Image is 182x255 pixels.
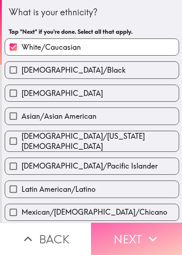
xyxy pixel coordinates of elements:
[5,181,179,197] button: Latin American/Latino
[5,62,179,78] button: [DEMOGRAPHIC_DATA]/Black
[21,42,81,52] span: White/Caucasian
[5,131,179,151] button: [DEMOGRAPHIC_DATA]/[US_STATE][DEMOGRAPHIC_DATA]
[5,204,179,220] button: Mexican/[DEMOGRAPHIC_DATA]/Chicano
[21,161,158,171] span: [DEMOGRAPHIC_DATA]/Pacific Islander
[5,85,179,101] button: [DEMOGRAPHIC_DATA]
[21,184,95,194] span: Latin American/Latino
[91,223,182,255] button: Next
[5,158,179,174] button: [DEMOGRAPHIC_DATA]/Pacific Islander
[21,131,179,151] span: [DEMOGRAPHIC_DATA]/[US_STATE][DEMOGRAPHIC_DATA]
[5,39,179,55] button: White/Caucasian
[21,207,167,217] span: Mexican/[DEMOGRAPHIC_DATA]/Chicano
[9,6,175,19] div: What is your ethnicity?
[21,88,103,98] span: [DEMOGRAPHIC_DATA]
[5,108,179,124] button: Asian/Asian American
[21,111,96,121] span: Asian/Asian American
[21,65,126,75] span: [DEMOGRAPHIC_DATA]/Black
[9,28,175,36] h6: Tap "Next" if you're done. Select all that apply.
